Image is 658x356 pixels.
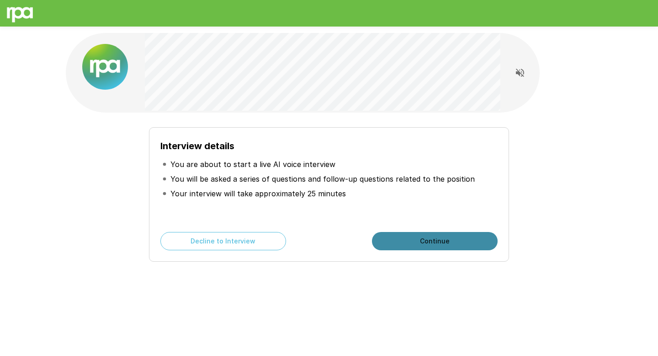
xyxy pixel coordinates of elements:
button: Decline to Interview [160,232,286,250]
b: Interview details [160,140,234,151]
p: You will be asked a series of questions and follow-up questions related to the position [170,173,475,184]
img: new%2520logo%2520(1).png [82,44,128,90]
p: You are about to start a live AI voice interview [170,159,335,170]
button: Read questions aloud [511,64,529,82]
p: Your interview will take approximately 25 minutes [170,188,346,199]
button: Continue [372,232,498,250]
